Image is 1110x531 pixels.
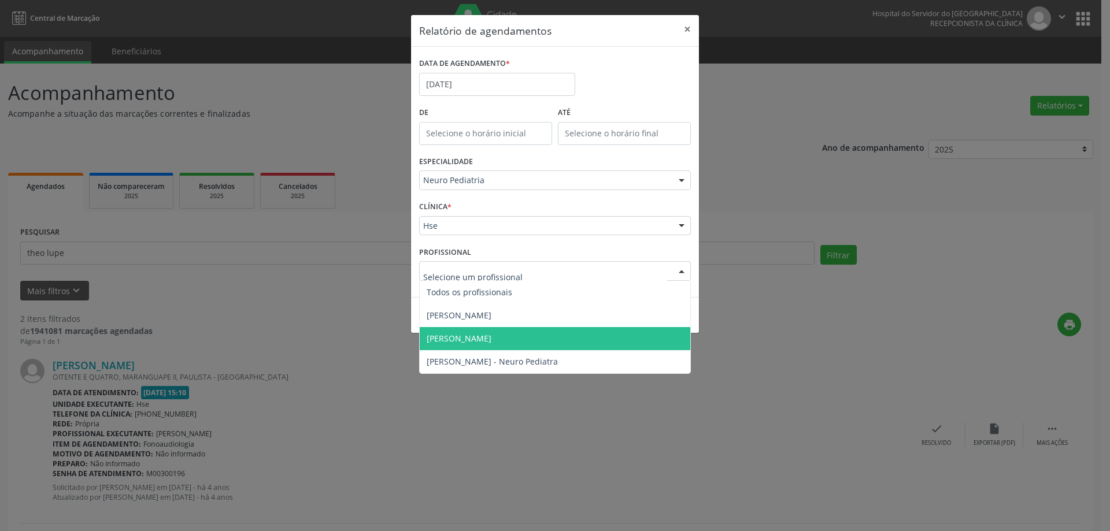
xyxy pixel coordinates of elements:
h5: Relatório de agendamentos [419,23,552,38]
input: Selecione o horário inicial [419,122,552,145]
span: Neuro Pediatria [423,174,667,186]
input: Selecione uma data ou intervalo [419,73,575,96]
label: PROFISSIONAL [419,243,471,261]
span: [PERSON_NAME] [427,333,491,344]
label: ESPECIALIDADE [419,153,473,171]
span: Todos os profissionais [427,287,512,298]
span: [PERSON_NAME] - Neuro Pediatra [427,356,558,367]
label: De [419,104,552,122]
span: [PERSON_NAME] [427,310,491,321]
input: Selecione o horário final [558,122,691,145]
label: DATA DE AGENDAMENTO [419,55,510,73]
span: Hse [423,220,667,232]
label: ATÉ [558,104,691,122]
input: Selecione um profissional [423,265,667,288]
button: Close [676,15,699,43]
label: CLÍNICA [419,198,452,216]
